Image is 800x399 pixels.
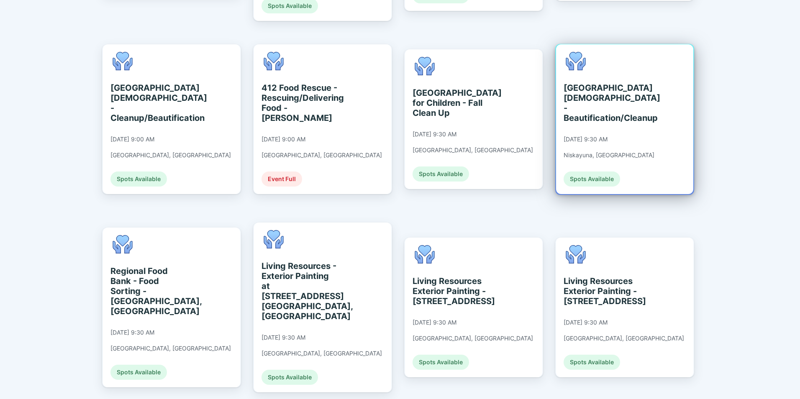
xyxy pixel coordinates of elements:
div: [DATE] 9:30 AM [413,130,456,138]
div: Spots Available [564,171,620,187]
div: Event Full [262,171,302,187]
div: Spots Available [413,355,469,370]
div: [GEOGRAPHIC_DATA] for Children - Fall Clean Up [413,88,489,118]
div: Spots Available [413,166,469,182]
div: [GEOGRAPHIC_DATA][DEMOGRAPHIC_DATA] - Beautification/Cleanup [564,83,640,123]
div: [GEOGRAPHIC_DATA], [GEOGRAPHIC_DATA] [262,350,382,357]
div: [DATE] 9:30 AM [110,329,154,336]
div: [DATE] 9:30 AM [413,319,456,326]
div: [GEOGRAPHIC_DATA], [GEOGRAPHIC_DATA] [262,151,382,159]
div: [DATE] 9:30 AM [564,136,608,143]
div: Spots Available [110,365,167,380]
div: [DATE] 9:30 AM [564,319,608,326]
div: Spots Available [564,355,620,370]
div: Spots Available [110,171,167,187]
div: Regional Food Bank - Food Sorting - [GEOGRAPHIC_DATA], [GEOGRAPHIC_DATA] [110,266,187,316]
div: [GEOGRAPHIC_DATA], [GEOGRAPHIC_DATA] [413,146,533,154]
div: [GEOGRAPHIC_DATA], [GEOGRAPHIC_DATA] [564,335,684,342]
div: Niskayuna, [GEOGRAPHIC_DATA] [564,151,654,159]
div: [GEOGRAPHIC_DATA], [GEOGRAPHIC_DATA] [110,151,231,159]
div: Living Resources Exterior Painting - [STREET_ADDRESS] [564,276,640,306]
div: 412 Food Rescue - Rescuing/Delivering Food - [PERSON_NAME] [262,83,338,123]
div: Living Resources Exterior Painting - [STREET_ADDRESS] [413,276,489,306]
div: [DATE] 9:00 AM [110,136,154,143]
div: [DATE] 9:30 AM [262,334,305,341]
div: Spots Available [262,370,318,385]
div: [GEOGRAPHIC_DATA][DEMOGRAPHIC_DATA] - Cleanup/Beautification [110,83,187,123]
div: [GEOGRAPHIC_DATA], [GEOGRAPHIC_DATA] [110,345,231,352]
div: [DATE] 9:00 AM [262,136,305,143]
div: [GEOGRAPHIC_DATA], [GEOGRAPHIC_DATA] [413,335,533,342]
div: Living Resources - Exterior Painting at [STREET_ADDRESS] [GEOGRAPHIC_DATA], [GEOGRAPHIC_DATA] [262,261,338,321]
